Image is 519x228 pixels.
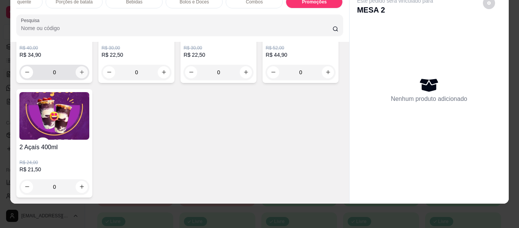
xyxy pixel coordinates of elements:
button: decrease-product-quantity [103,66,115,78]
button: decrease-product-quantity [267,66,279,78]
button: increase-product-quantity [158,66,170,78]
h4: 2 Açaís 400ml [19,143,89,152]
button: decrease-product-quantity [185,66,197,78]
input: Pesquisa [21,24,332,32]
p: Nenhum produto adicionado [391,94,467,104]
p: R$ 30,00 [101,45,171,51]
button: decrease-product-quantity [21,66,33,78]
p: R$ 34,90 [19,51,89,59]
p: R$ 40,00 [19,45,89,51]
button: increase-product-quantity [322,66,334,78]
label: Pesquisa [21,17,42,24]
p: R$ 52,00 [266,45,335,51]
p: R$ 30,00 [184,45,253,51]
p: MESA 2 [357,5,433,15]
p: R$ 24,00 [19,159,89,166]
img: product-image [19,92,89,140]
p: R$ 44,90 [266,51,335,59]
button: increase-product-quantity [76,66,88,78]
p: R$ 22,50 [101,51,171,59]
button: increase-product-quantity [240,66,252,78]
p: R$ 21,50 [19,166,89,173]
p: R$ 22,50 [184,51,253,59]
